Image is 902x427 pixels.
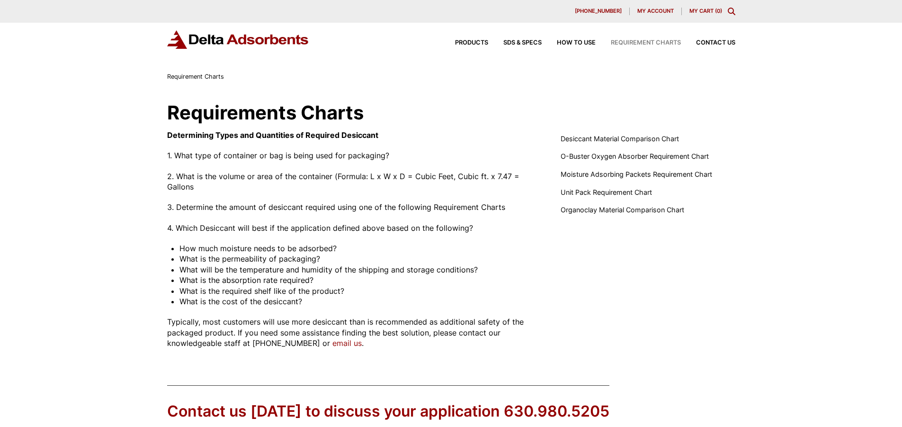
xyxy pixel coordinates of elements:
[689,8,722,14] a: My Cart (0)
[167,202,538,212] p: 3. Determine the amount of desiccant required using one of the following Requirement Charts
[503,40,542,46] span: SDS & SPECS
[630,8,682,15] a: My account
[557,40,596,46] span: How to Use
[488,40,542,46] a: SDS & SPECS
[717,8,720,14] span: 0
[561,169,712,180] a: Moisture Adsorbing Packets Requirement Chart
[179,254,538,264] li: What is the permeability of packaging?
[179,264,538,275] li: What will be the temperature and humidity of the shipping and storage conditions?
[167,30,309,49] img: Delta Adsorbents
[596,40,681,46] a: Requirement Charts
[332,338,362,348] a: email us
[167,103,735,122] h1: Requirements Charts
[167,317,538,348] p: Typically, most customers will use more desiccant than is recommended as additional safety of the...
[696,40,735,46] span: Contact Us
[455,40,488,46] span: Products
[561,187,652,198] a: Unit Pack Requirement Chart
[561,134,679,144] a: Desiccant Material Comparison Chart
[567,8,630,15] a: [PHONE_NUMBER]
[728,8,735,15] div: Toggle Modal Content
[167,223,538,233] p: 4. Which Desiccant will best if the application defined above based on the following?
[637,9,674,14] span: My account
[179,296,538,307] li: What is the cost of the desiccant?
[561,205,684,215] a: Organoclay Material Comparison Chart
[681,40,735,46] a: Contact Us
[575,9,622,14] span: [PHONE_NUMBER]
[167,150,538,161] p: 1. What type of container or bag is being used for packaging?
[167,130,378,140] strong: Determining Types and Quantities of Required Desiccant
[611,40,681,46] span: Requirement Charts
[561,151,709,162] a: O-Buster Oxygen Absorber Requirement Chart
[179,275,538,285] li: What is the absorption rate required?
[167,171,538,192] p: 2. What is the volume or area of the container (Formula: L x W x D = Cubic Feet, Cubic ft. x 7.47...
[179,243,538,254] li: How much moisture needs to be adsorbed?
[542,40,596,46] a: How to Use
[167,73,224,80] span: Requirement Charts
[167,401,609,422] div: Contact us [DATE] to discuss your application 630.980.5205
[440,40,488,46] a: Products
[179,286,538,296] li: What is the required shelf like of the product?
